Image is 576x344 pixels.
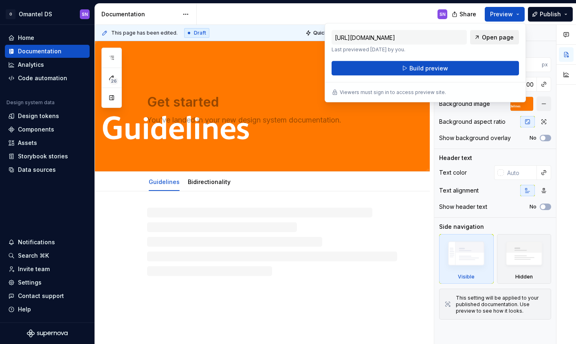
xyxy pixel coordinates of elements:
div: Home [18,34,34,42]
span: Open page [482,33,514,42]
button: Preview [485,7,525,22]
button: Search ⌘K [5,249,90,262]
span: Preview [490,10,513,18]
div: Header text [439,154,472,162]
div: Hidden [515,274,533,280]
div: Analytics [18,61,44,69]
a: Guidelines [149,178,180,185]
a: Settings [5,276,90,289]
div: Search ⌘K [18,252,49,260]
button: Quick preview [303,27,352,39]
div: SN [440,11,446,18]
p: Viewers must sign in to access preview site. [340,89,446,96]
label: No [530,135,536,141]
div: Settings [18,278,42,287]
div: SN [82,11,88,18]
div: This setting will be applied to your published documentation. Use preview to see how it looks. [456,295,546,314]
div: Assets [18,139,37,147]
span: Quick preview [313,30,348,36]
div: Visible [439,234,494,284]
div: Bidirectionality [185,173,234,190]
button: OOmantel DSSN [2,5,93,23]
div: Notifications [18,238,55,246]
a: Bidirectionality [188,178,231,185]
button: Share [448,7,481,22]
div: Hidden [497,234,552,284]
div: Design tokens [18,112,59,120]
a: Assets [5,136,90,149]
div: Omantel DS [19,10,52,18]
div: Code automation [18,74,67,82]
a: Documentation [5,45,90,58]
div: Contact support [18,292,64,300]
div: Guidelines [145,173,183,190]
svg: Supernova Logo [27,329,68,337]
div: Documentation [18,47,62,55]
div: Data sources [18,166,56,174]
a: Components [5,123,90,136]
div: Invite team [18,265,50,273]
div: Show header text [439,203,487,211]
a: Home [5,31,90,44]
input: Auto [504,165,537,180]
button: Build preview [332,61,519,76]
span: 26 [110,78,118,84]
a: Storybook stories [5,150,90,163]
a: Invite team [5,263,90,276]
span: Publish [540,10,561,18]
div: Side navigation [439,223,484,231]
div: Show background overlay [439,134,511,142]
a: Analytics [5,58,90,71]
button: Contact support [5,289,90,302]
p: px [542,61,548,68]
button: Publish [528,7,573,22]
textarea: Get started [145,92,396,112]
div: Storybook stories [18,152,68,160]
a: Design tokens [5,110,90,123]
div: Text color [439,169,467,177]
div: Help [18,305,31,313]
div: Text alignment [439,186,479,195]
div: O [6,9,15,19]
span: This page has been edited. [111,30,178,36]
label: No [530,204,536,210]
button: Notifications [5,236,90,249]
span: Build preview [409,64,448,72]
textarea: You’ve landed in your new design system documentation. [145,114,396,127]
div: Visible [458,274,475,280]
a: Code automation [5,72,90,85]
a: Data sources [5,163,90,176]
div: Components [18,125,54,134]
span: Draft [194,30,206,36]
span: Share [459,10,476,18]
p: Last previewed [DATE] by you. [332,46,467,53]
div: Background image [439,100,490,108]
button: Help [5,303,90,316]
div: Background aspect ratio [439,118,506,126]
a: Open page [470,30,519,45]
div: Design system data [7,99,55,106]
input: Auto [510,57,542,72]
div: Documentation [101,10,178,18]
